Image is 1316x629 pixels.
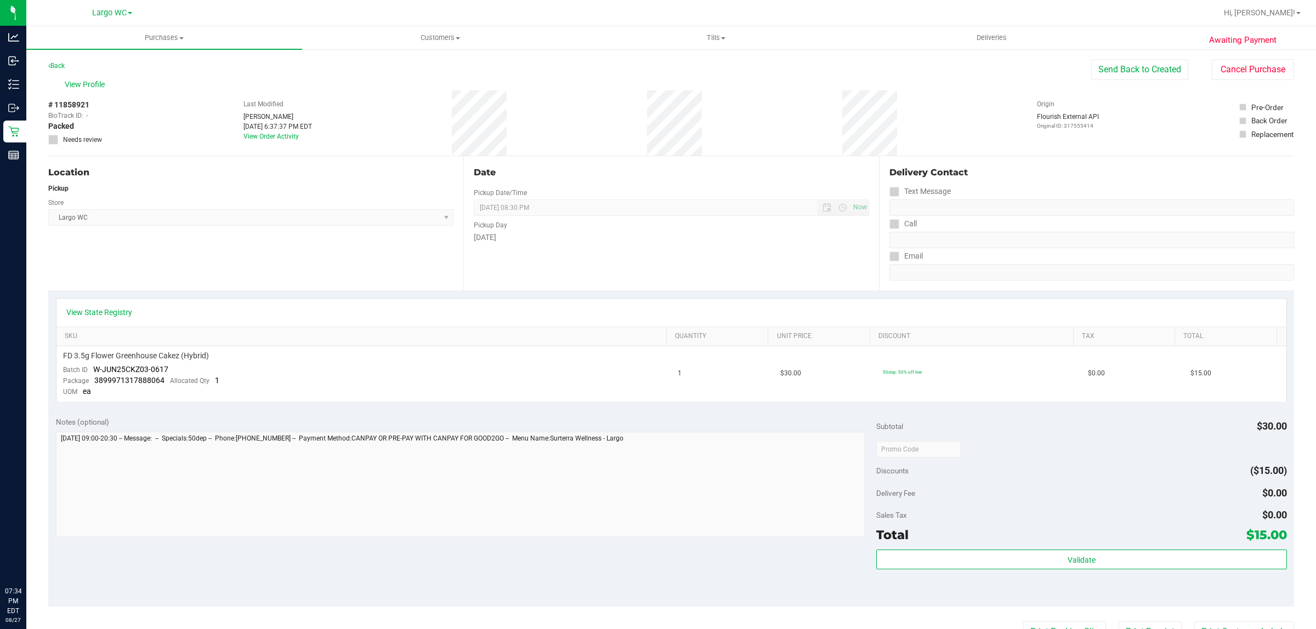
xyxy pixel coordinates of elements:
div: Pre-Order [1251,102,1284,113]
span: $15.00 [1190,368,1211,379]
label: Call [889,216,917,232]
div: Flourish External API [1037,112,1099,130]
a: Discount [878,332,1069,341]
input: Promo Code [876,441,961,458]
inline-svg: Inventory [8,79,19,90]
span: Largo WC [92,8,127,18]
span: Awaiting Payment [1209,34,1277,47]
a: Tax [1082,332,1171,341]
a: Purchases [26,26,302,49]
span: Total [876,527,909,542]
span: $15.00 [1246,527,1287,542]
div: [PERSON_NAME] [243,112,312,122]
span: Validate [1068,556,1096,564]
input: Format: (999) 999-9999 [889,232,1294,248]
span: Sales Tax [876,511,907,519]
a: SKU [65,332,662,341]
span: 1 [678,368,682,379]
input: Format: (999) 999-9999 [889,199,1294,216]
a: Deliveries [854,26,1130,49]
div: [DATE] 6:37:37 PM EDT [243,122,312,131]
span: Package [63,377,89,385]
inline-svg: Retail [8,126,19,137]
span: Purchases [26,33,302,43]
strong: Pickup [48,185,69,192]
div: Location [48,166,453,179]
label: Email [889,248,923,264]
label: Pickup Date/Time [474,188,527,198]
iframe: Resource center [11,541,44,574]
inline-svg: Outbound [8,102,19,113]
span: $30.00 [1257,420,1287,432]
span: Hi, [PERSON_NAME]! [1224,8,1295,17]
span: # 11858921 [48,99,89,111]
span: Packed [48,121,74,132]
span: Deliveries [962,33,1022,43]
label: Text Message [889,184,951,199]
span: Delivery Fee [876,489,915,498]
a: Unit Price [777,332,866,341]
span: Customers [303,33,577,43]
a: Tills [578,26,854,49]
span: $30.00 [780,368,801,379]
button: Send Back to Created [1091,59,1188,80]
p: 07:34 PM EDT [5,586,21,616]
span: Needs review [63,135,102,145]
a: Back [48,62,65,70]
span: 1 [215,376,219,385]
inline-svg: Inbound [8,55,19,66]
a: View Order Activity [243,133,299,140]
span: W-JUN25CKZ03-0617 [93,365,168,374]
a: Total [1183,332,1272,341]
span: UOM [63,388,77,396]
button: Validate [876,550,1286,569]
span: Allocated Qty [170,377,209,385]
span: $0.00 [1262,487,1287,499]
span: Discounts [876,461,909,481]
span: $0.00 [1262,509,1287,521]
span: BioTrack ID: [48,111,83,121]
label: Last Modified [243,99,283,109]
label: Store [48,198,64,208]
div: Replacement [1251,129,1294,140]
label: Pickup Day [474,220,507,230]
span: $0.00 [1088,368,1105,379]
span: ($15.00) [1250,465,1287,476]
div: Delivery Contact [889,166,1294,179]
span: Batch ID [63,366,88,374]
span: 50dep: 50% off line [883,369,922,375]
span: Notes (optional) [56,418,109,426]
span: FD 3.5g Flower Greenhouse Cakez (Hybrid) [63,351,209,361]
div: [DATE] [474,232,869,243]
span: View Profile [65,79,109,90]
inline-svg: Reports [8,150,19,161]
inline-svg: Analytics [8,32,19,43]
span: - [86,111,88,121]
a: Quantity [675,332,764,341]
span: ea [83,387,91,396]
p: 08/27 [5,616,21,624]
span: Subtotal [876,422,903,431]
div: Back Order [1251,115,1287,126]
label: Origin [1037,99,1054,109]
span: Tills [578,33,853,43]
p: Original ID: 317555414 [1037,122,1099,130]
div: Date [474,166,869,179]
span: 3899971317888064 [94,376,164,385]
button: Cancel Purchase [1212,59,1294,80]
a: Customers [302,26,578,49]
a: View State Registry [66,307,132,318]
